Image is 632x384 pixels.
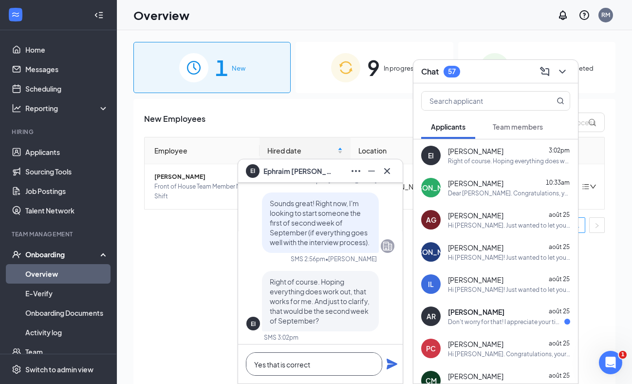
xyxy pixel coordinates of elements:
span: [PERSON_NAME] [448,371,503,381]
span: Front of House Team Member Night Shift [154,182,252,201]
div: Don't worry for that! I appreciate your time! [448,318,564,326]
svg: Settings [12,365,21,374]
button: ChevronDown [555,64,570,79]
div: Hi [PERSON_NAME]. Just wanted to let you know I rescheduled your interview for later in the day [... [448,221,570,230]
span: août 25 [549,275,570,283]
span: 102 [516,51,554,84]
span: [PERSON_NAME] [448,243,503,252]
a: E-Verify [25,284,109,303]
svg: Analysis [12,103,21,113]
span: 10:33am [546,179,570,186]
span: 1 [619,351,627,359]
span: right [594,223,600,229]
div: [PERSON_NAME] [403,247,459,257]
span: août 25 [549,211,570,218]
span: • [PERSON_NAME] [325,255,377,263]
button: Cross [379,163,395,179]
div: SMS 2:56pm [291,255,325,263]
svg: Ellipses [350,165,362,177]
svg: Minimize [366,165,377,177]
a: Scheduling [25,79,109,98]
div: AR [427,311,436,321]
button: Minimize [364,163,379,179]
span: Team members [493,122,543,131]
textarea: Yes that is correct [246,352,382,376]
svg: MagnifyingGlass [557,97,564,105]
span: New Employees [144,113,205,132]
span: [PERSON_NAME] [448,178,503,188]
h3: Chat [421,66,439,77]
span: down [590,183,596,190]
h1: Overview [133,7,189,23]
span: Sounds great! Right now, I'm looking to start someone the first of second week of September (if e... [270,199,370,247]
div: Hi [PERSON_NAME]! Just wanted to let you know I rescheduled your phone interview to later in the ... [448,286,570,294]
svg: Collapse [94,10,104,20]
svg: QuestionInfo [578,9,590,21]
svg: Notifications [557,9,569,21]
div: 57 [448,67,456,76]
span: [PERSON_NAME] [448,339,503,349]
div: Hi [PERSON_NAME]! Just wanted to let you know we tried calling and left a voicemail this morning.... [448,253,570,262]
a: Sourcing Tools [25,162,109,181]
div: Reporting [25,103,109,113]
span: 3:02pm [549,147,570,154]
div: [PERSON_NAME] [403,183,459,192]
th: Location [351,137,489,164]
span: 9 [367,51,380,84]
span: [PERSON_NAME] [154,172,252,182]
div: RM [601,11,610,19]
span: [PERSON_NAME] [448,275,503,285]
a: Overview [25,264,109,284]
button: right [589,217,605,233]
li: Next Page [589,217,605,233]
div: Right of course. Hoping everything does work out, that works for me. And just to clarify, that wo... [448,157,570,165]
span: Right of course. Hoping everything does work out, that works for me. And just to clarify, that wo... [270,277,370,325]
a: Home [25,40,109,59]
button: Ellipses [348,163,364,179]
a: Messages [25,59,109,79]
span: août 25 [549,243,570,250]
svg: ComposeMessage [539,66,551,77]
iframe: Intercom live chat [599,351,622,374]
div: Hiring [12,128,107,136]
span: 1 [215,51,228,84]
span: Applicants [431,122,465,131]
span: août 25 [549,372,570,379]
th: Employee [145,137,260,164]
div: Onboarding [25,250,100,259]
span: [PERSON_NAME] [448,307,504,317]
div: EI [428,151,434,160]
span: In progress [384,63,417,73]
input: Search applicant [422,92,537,110]
a: Onboarding Documents [25,303,109,323]
span: [PERSON_NAME] [448,211,503,220]
a: Talent Network [25,201,109,220]
span: Ephraim [PERSON_NAME] [263,166,332,176]
a: Applicants [25,142,109,162]
svg: WorkstreamLogo [11,10,20,19]
div: SMS 3:02pm [264,333,298,342]
div: Hi [PERSON_NAME]. Congratulations, your phone interview with [DEMOGRAPHIC_DATA]-fil-A for Front o... [448,350,570,358]
svg: Company [382,240,393,252]
div: AG [426,215,436,225]
div: EI [251,320,256,328]
div: Dear [PERSON_NAME]. Congratulations, your onsite interview with [DEMOGRAPHIC_DATA]-fil-A for Fron... [448,189,570,197]
button: ComposeMessage [537,64,553,79]
svg: ChevronDown [557,66,568,77]
svg: Plane [386,358,398,370]
span: Hired date [267,145,335,156]
a: Job Postings [25,181,109,201]
svg: Cross [381,165,393,177]
span: bars [582,183,590,191]
span: août 25 [549,307,570,315]
span: août 25 [549,340,570,347]
div: Switch to admin view [25,365,93,374]
div: IL [428,279,434,289]
a: Activity log [25,323,109,342]
span: [PERSON_NAME] [448,146,503,156]
svg: UserCheck [12,250,21,259]
div: Team Management [12,230,107,238]
span: New [232,63,245,73]
a: Team [25,342,109,362]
